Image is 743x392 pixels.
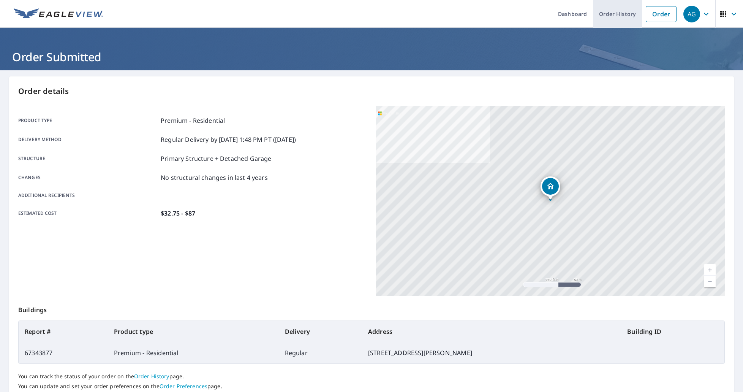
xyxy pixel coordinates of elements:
[18,116,158,125] p: Product type
[18,154,158,163] p: Structure
[18,173,158,182] p: Changes
[362,342,621,363] td: [STREET_ADDRESS][PERSON_NAME]
[704,276,716,287] a: Current Level 17, Zoom Out
[279,321,362,342] th: Delivery
[646,6,677,22] a: Order
[14,8,103,20] img: EV Logo
[362,321,621,342] th: Address
[18,192,158,199] p: Additional recipients
[161,173,268,182] p: No structural changes in last 4 years
[160,382,207,390] a: Order Preferences
[279,342,362,363] td: Regular
[18,86,725,97] p: Order details
[161,209,195,218] p: $32.75 - $87
[18,209,158,218] p: Estimated cost
[683,6,700,22] div: AG
[19,342,108,363] td: 67343877
[161,135,296,144] p: Regular Delivery by [DATE] 1:48 PM PT ([DATE])
[541,176,560,200] div: Dropped pin, building 1, Residential property, 5152 Thomas Ave S Minneapolis, MN 55410
[161,116,225,125] p: Premium - Residential
[108,321,279,342] th: Product type
[161,154,271,163] p: Primary Structure + Detached Garage
[19,321,108,342] th: Report #
[18,296,725,321] p: Buildings
[9,49,734,65] h1: Order Submitted
[134,373,169,380] a: Order History
[18,383,725,390] p: You can update and set your order preferences on the page.
[704,264,716,276] a: Current Level 17, Zoom In
[18,373,725,380] p: You can track the status of your order on the page.
[108,342,279,363] td: Premium - Residential
[621,321,724,342] th: Building ID
[18,135,158,144] p: Delivery method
